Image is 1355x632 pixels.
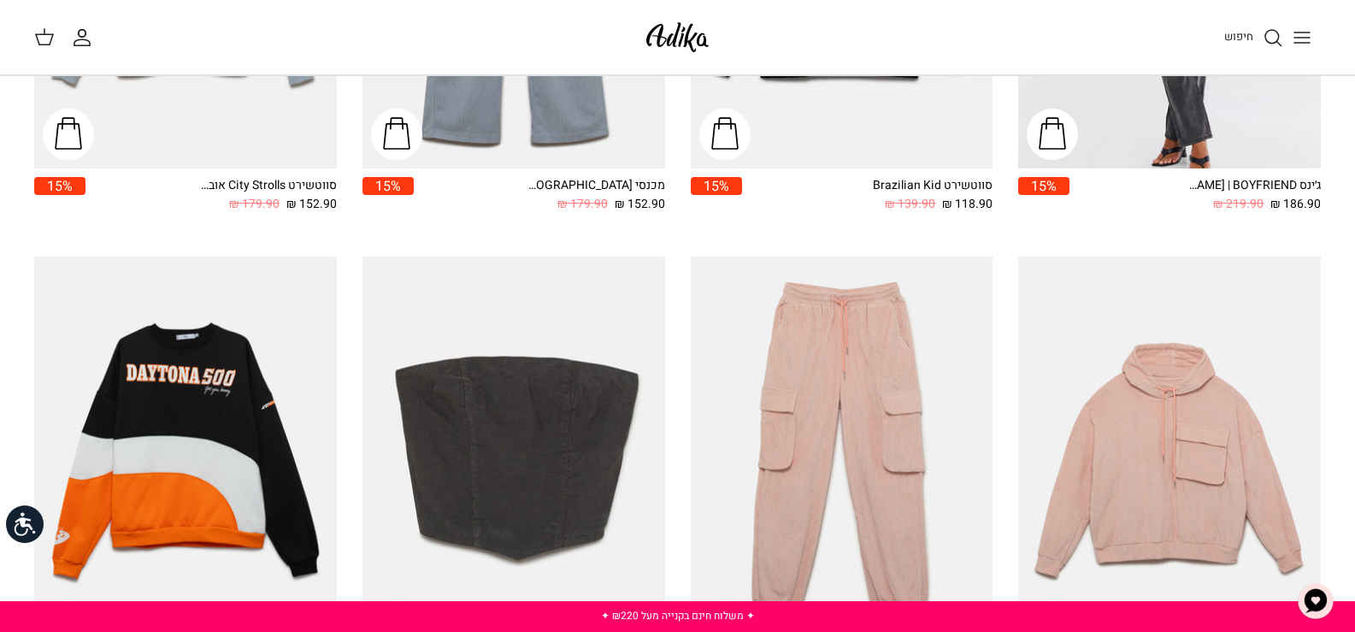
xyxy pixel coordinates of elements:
[1184,177,1321,195] div: ג׳ינס All Or Nothing [PERSON_NAME] | BOYFRIEND
[856,177,993,195] div: סווטשירט Brazilian Kid
[1290,576,1341,627] button: צ'אט
[742,177,993,214] a: סווטשירט Brazilian Kid 118.90 ₪ 139.90 ₪
[200,177,337,195] div: סווטשירט City Strolls אוברסייז
[691,177,742,214] a: 15%
[557,195,608,214] span: 179.90 ₪
[1213,195,1264,214] span: 219.90 ₪
[85,177,337,214] a: סווטשירט City Strolls אוברסייז 152.90 ₪ 179.90 ₪
[229,195,280,214] span: 179.90 ₪
[1283,19,1321,56] button: Toggle menu
[1224,27,1283,48] a: חיפוש
[414,177,665,214] a: מכנסי [GEOGRAPHIC_DATA] 152.90 ₪ 179.90 ₪
[34,177,85,214] a: 15%
[601,608,755,623] a: ✦ משלוח חינם בקנייה מעל ₪220 ✦
[362,177,414,214] a: 15%
[885,195,935,214] span: 139.90 ₪
[641,17,714,57] img: Adika IL
[34,177,85,195] span: 15%
[942,195,993,214] span: 118.90 ₪
[1224,28,1253,44] span: חיפוש
[362,177,414,195] span: 15%
[1018,177,1069,195] span: 15%
[528,177,665,195] div: מכנסי [GEOGRAPHIC_DATA]
[286,195,337,214] span: 152.90 ₪
[615,195,665,214] span: 152.90 ₪
[72,27,99,48] a: החשבון שלי
[1270,195,1321,214] span: 186.90 ₪
[1069,177,1321,214] a: ג׳ינס All Or Nothing [PERSON_NAME] | BOYFRIEND 186.90 ₪ 219.90 ₪
[1018,177,1069,214] a: 15%
[691,177,742,195] span: 15%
